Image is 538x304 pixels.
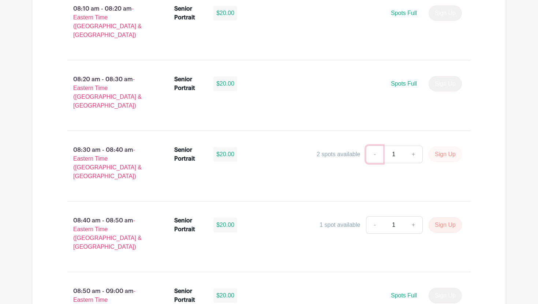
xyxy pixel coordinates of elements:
span: Spots Full [391,80,417,87]
a: + [404,146,423,163]
p: 08:30 am - 08:40 am [56,143,162,184]
span: - Eastern Time ([GEOGRAPHIC_DATA] & [GEOGRAPHIC_DATA]) [73,5,142,38]
div: Senior Portrait [174,4,205,22]
span: Spots Full [391,292,417,299]
p: 08:40 am - 08:50 am [56,213,162,254]
div: Senior Portrait [174,146,205,163]
div: Senior Portrait [174,216,205,234]
a: + [404,216,423,234]
a: - [366,216,383,234]
div: Senior Portrait [174,75,205,93]
span: Spots Full [391,10,417,16]
button: Sign Up [429,217,462,233]
p: 08:20 am - 08:30 am [56,72,162,113]
span: - Eastern Time ([GEOGRAPHIC_DATA] & [GEOGRAPHIC_DATA]) [73,147,142,179]
div: 1 spot available [320,221,360,229]
div: $20.00 [213,218,237,232]
button: Sign Up [429,147,462,162]
div: $20.00 [213,147,237,162]
p: 08:10 am - 08:20 am [56,1,162,42]
div: 2 spots available [317,150,360,159]
span: - Eastern Time ([GEOGRAPHIC_DATA] & [GEOGRAPHIC_DATA]) [73,76,142,109]
div: $20.00 [213,76,237,91]
div: $20.00 [213,288,237,303]
span: - Eastern Time ([GEOGRAPHIC_DATA] & [GEOGRAPHIC_DATA]) [73,217,142,250]
div: $20.00 [213,6,237,20]
a: - [366,146,383,163]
